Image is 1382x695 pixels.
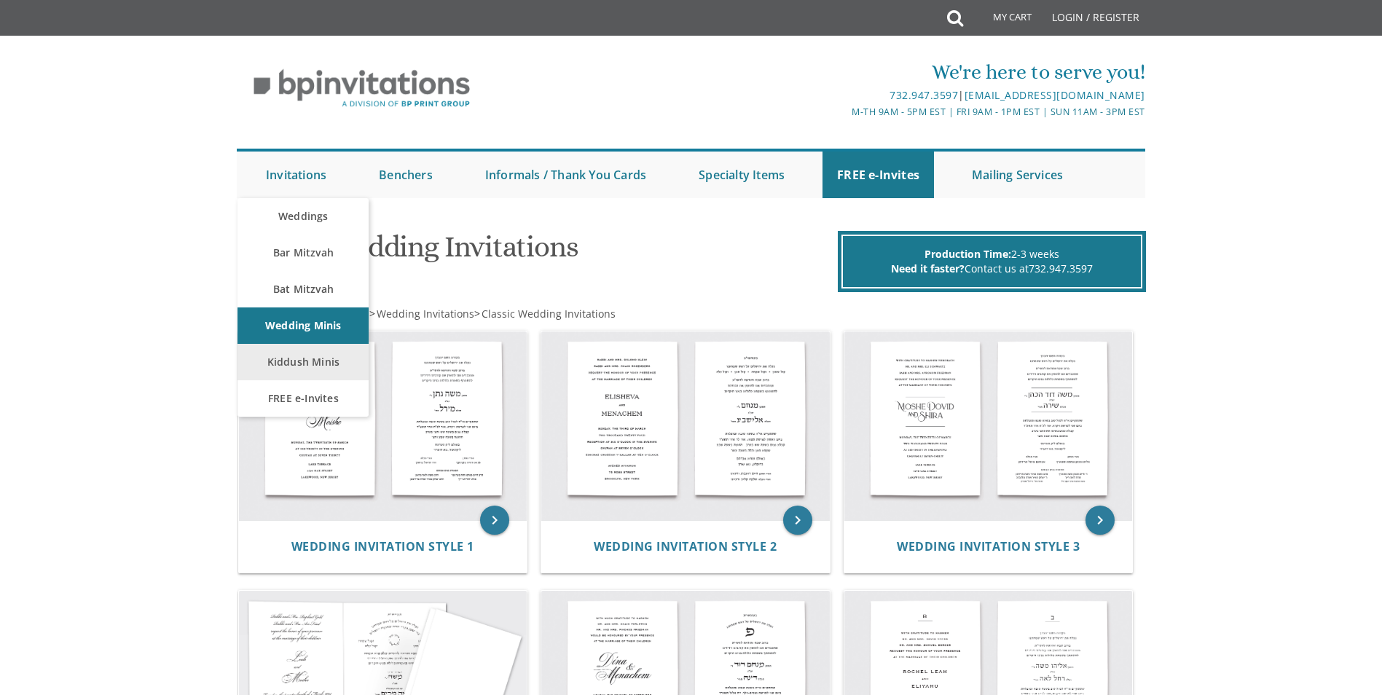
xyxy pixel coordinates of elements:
[1085,506,1115,535] a: keyboard_arrow_right
[482,307,616,321] span: Classic Wedding Invitations
[237,344,369,380] a: Kiddush Minis
[251,152,341,198] a: Invitations
[1029,262,1093,275] a: 732.947.3597
[291,540,474,554] a: Wedding Invitation Style 1
[962,1,1042,38] a: My Cart
[480,307,616,321] a: Classic Wedding Invitations
[684,152,799,198] a: Specialty Items
[897,540,1080,554] a: Wedding Invitation Style 3
[480,506,509,535] a: keyboard_arrow_right
[237,307,691,321] div: :
[541,331,830,521] img: Wedding Invitation Style 2
[237,198,369,235] a: Weddings
[240,231,834,274] h1: Classic Wedding Invitations
[594,540,777,554] a: Wedding Invitation Style 2
[237,58,487,119] img: BP Invitation Loft
[369,307,474,321] span: >
[237,235,369,271] a: Bar Mitzvah
[237,380,369,417] a: FREE e-Invites
[291,538,474,554] span: Wedding Invitation Style 1
[239,331,527,521] img: Wedding Invitation Style 1
[594,538,777,554] span: Wedding Invitation Style 2
[237,307,369,344] a: Wedding Minis
[897,538,1080,554] span: Wedding Invitation Style 3
[375,307,474,321] a: Wedding Invitations
[891,262,965,275] span: Need it faster?
[541,87,1145,104] div: |
[474,307,616,321] span: >
[377,307,474,321] span: Wedding Invitations
[783,506,812,535] a: keyboard_arrow_right
[844,331,1133,521] img: Wedding Invitation Style 3
[364,152,447,198] a: Benchers
[541,104,1145,119] div: M-Th 9am - 5pm EST | Fri 9am - 1pm EST | Sun 11am - 3pm EST
[841,235,1142,288] div: 2-3 weeks Contact us at
[822,152,934,198] a: FREE e-Invites
[965,88,1145,102] a: [EMAIL_ADDRESS][DOMAIN_NAME]
[890,88,958,102] a: 732.947.3597
[924,247,1011,261] span: Production Time:
[541,58,1145,87] div: We're here to serve you!
[957,152,1077,198] a: Mailing Services
[237,271,369,307] a: Bat Mitzvah
[471,152,661,198] a: Informals / Thank You Cards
